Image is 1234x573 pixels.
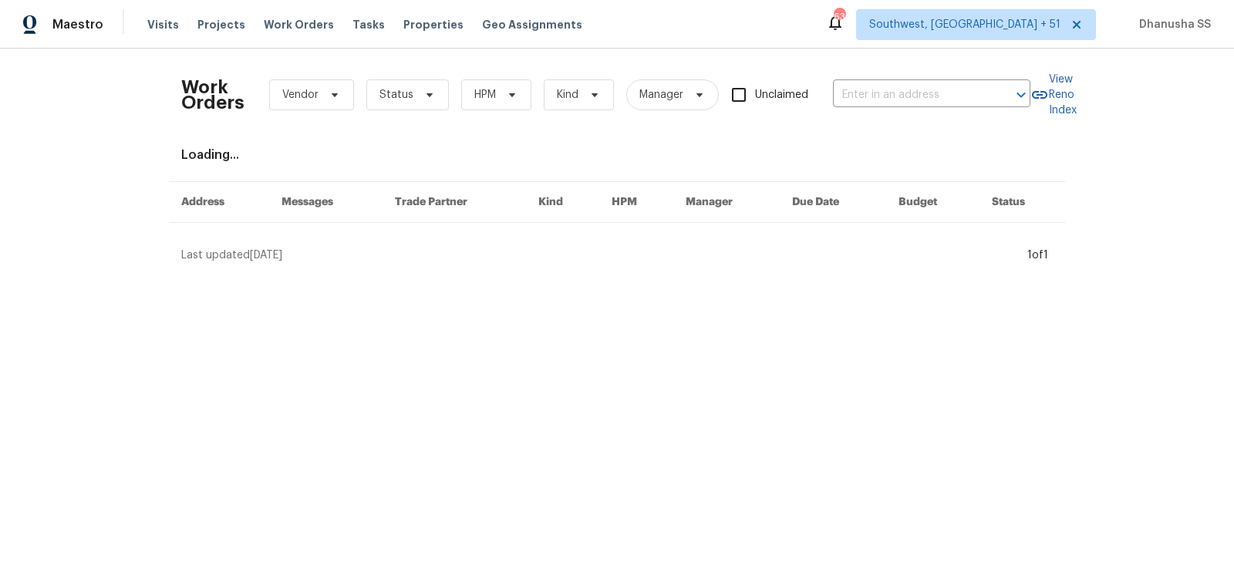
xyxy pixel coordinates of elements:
span: Tasks [352,19,385,30]
th: Manager [673,182,780,223]
span: Visits [147,17,179,32]
th: Trade Partner [383,182,527,223]
a: View Reno Index [1030,72,1077,118]
span: Manager [639,87,683,103]
div: 1 of 1 [1027,248,1048,263]
button: Open [1010,84,1032,106]
div: Last updated [181,248,1023,263]
input: Enter in an address [833,83,987,107]
th: Address [169,182,269,223]
span: Kind [557,87,578,103]
span: HPM [474,87,496,103]
span: [DATE] [250,250,282,261]
span: Southwest, [GEOGRAPHIC_DATA] + 51 [869,17,1060,32]
span: Work Orders [264,17,334,32]
span: Unclaimed [755,87,808,103]
th: Budget [886,182,979,223]
span: Geo Assignments [482,17,582,32]
span: Status [379,87,413,103]
th: Status [979,182,1065,223]
div: Loading... [181,147,1053,163]
span: Vendor [282,87,319,103]
h2: Work Orders [181,79,244,110]
span: Properties [403,17,464,32]
span: Projects [197,17,245,32]
th: Messages [269,182,383,223]
span: Dhanusha SS [1133,17,1211,32]
div: 638 [834,9,845,25]
th: HPM [599,182,673,223]
span: Maestro [52,17,103,32]
th: Kind [526,182,599,223]
th: Due Date [780,182,886,223]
